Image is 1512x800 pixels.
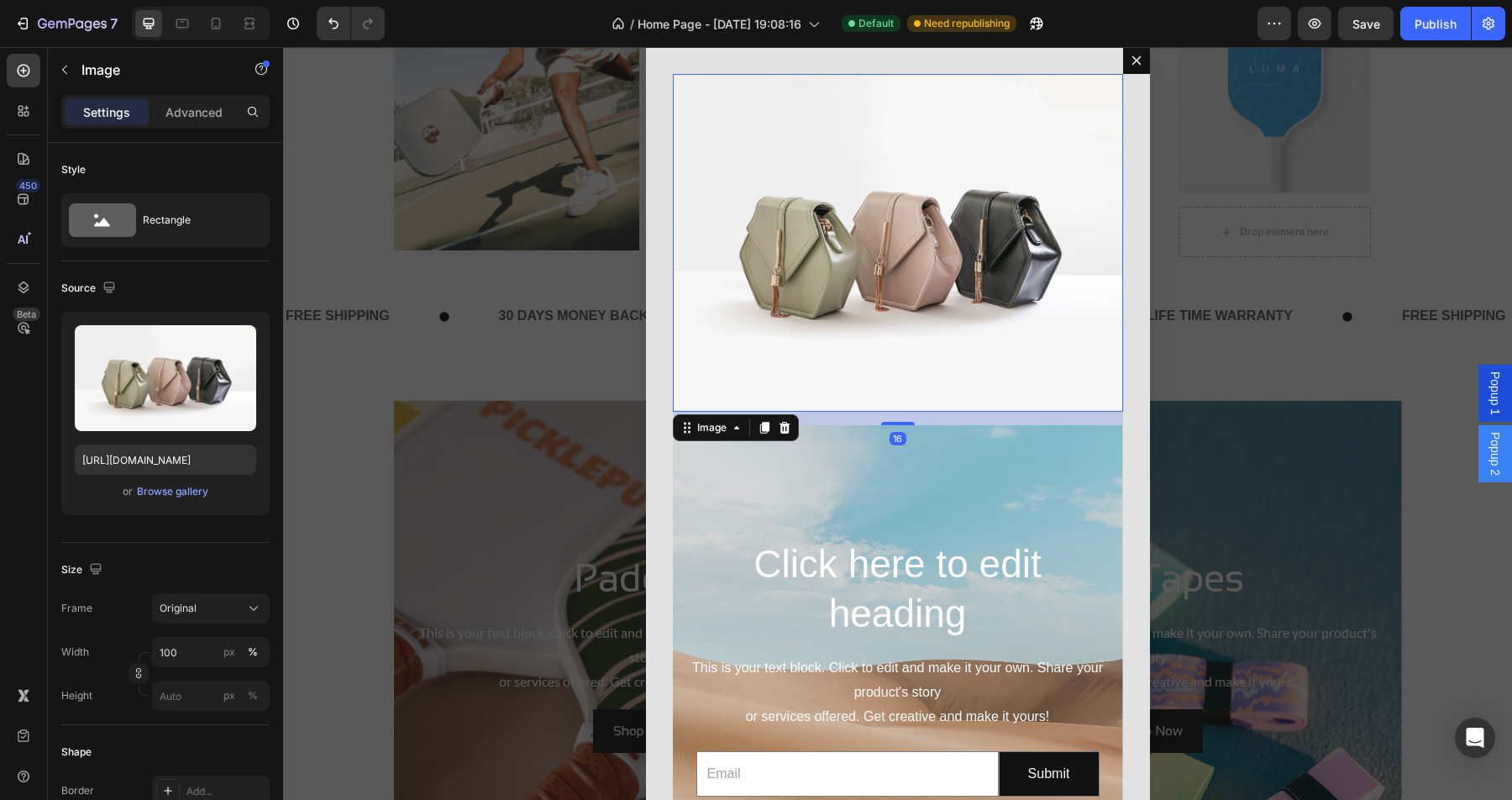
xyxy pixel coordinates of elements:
div: Beta [13,308,40,321]
div: Undo/Redo [317,7,385,40]
input: px% [152,681,270,711]
img: image_demo.jpg [390,27,840,365]
p: Image [81,60,224,80]
label: Frame [61,601,92,616]
div: 16 [606,385,623,398]
span: / [630,15,634,33]
div: Border [61,783,94,798]
div: % [248,688,258,703]
button: Publish [1400,7,1471,40]
div: Open Intercom Messenger [1455,718,1495,758]
button: 7 [7,7,125,40]
div: Source [61,277,119,300]
span: Original [160,601,197,616]
span: or [123,482,133,502]
button: % [219,642,239,662]
div: px [223,688,235,703]
div: px [223,645,235,660]
label: Height [61,688,92,703]
p: Settings [83,103,130,121]
div: Size [61,559,106,582]
div: Rectangle [143,201,245,239]
div: Shape [61,745,92,760]
span: Home Page - [DATE] 19:08:16 [638,15,801,33]
span: Default [858,16,894,31]
button: Save [1338,7,1394,40]
iframe: Design area [283,47,1512,800]
span: Popup 2 [1204,385,1221,429]
p: Advanced [165,103,223,121]
div: Submit [745,715,787,739]
input: px% [152,637,270,667]
div: Browse gallery [137,484,208,499]
img: preview-image [75,325,256,431]
div: Image [411,373,447,388]
button: px [243,642,263,662]
button: % [219,686,239,706]
input: https://example.com/image.jpg [75,445,256,475]
span: Popup 1 [1204,324,1221,368]
label: Width [61,645,89,660]
button: Browse gallery [136,483,209,500]
span: Need republishing [924,16,1010,31]
button: Submit [717,705,816,750]
div: This is your text block. Click to edit and make it your own. Share your product's story or servic... [403,608,827,683]
button: Original [152,593,270,624]
span: Save [1352,17,1380,31]
input: Email [413,704,716,750]
div: Add... [186,784,265,799]
h2: Click here to edit heading [403,491,827,595]
div: % [248,645,258,660]
button: px [243,686,263,706]
div: 450 [16,179,40,192]
div: Style [61,162,86,177]
div: Publish [1415,15,1457,33]
p: 7 [110,13,118,34]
